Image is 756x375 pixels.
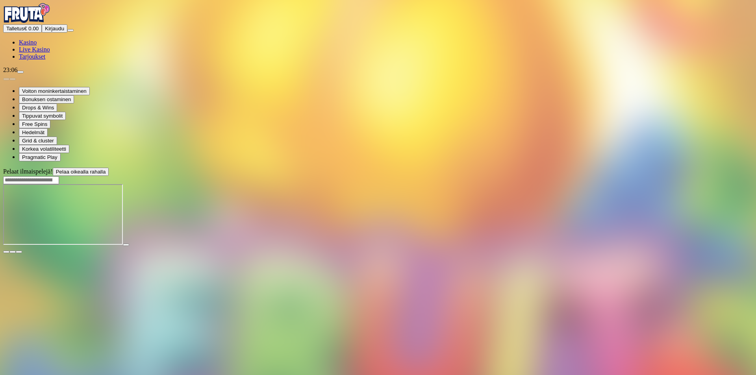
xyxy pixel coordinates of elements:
span: 23:06 [3,67,17,73]
button: fullscreen icon [16,251,22,253]
a: Live Kasino [19,46,50,53]
button: chevron-down icon [9,251,16,253]
button: Pelaa oikealla rahalla [53,168,109,176]
button: Kirjaudu [42,24,67,33]
input: Search [3,176,59,184]
button: Tippuvat symbolit [19,112,66,120]
button: Free Spins [19,120,50,128]
span: Tippuvat symbolit [22,113,63,119]
span: Bonuksen ostaminen [22,96,71,102]
nav: Primary [3,3,753,60]
span: € 0.00 [24,26,39,31]
span: Pelaa oikealla rahalla [56,169,106,175]
span: Korkea volatiliteetti [22,146,66,152]
iframe: Fruit Party [3,184,123,245]
span: Pragmatic Play [22,154,57,160]
nav: Main menu [3,39,753,60]
span: Hedelmät [22,129,44,135]
button: live-chat [17,71,24,73]
button: menu [67,29,74,31]
div: Pelaat ilmaispelejä! [3,168,753,176]
button: Drops & Wins [19,103,57,112]
a: Fruta [3,17,50,24]
button: Hedelmät [19,128,48,137]
span: Drops & Wins [22,105,54,111]
span: Grid & cluster [22,138,54,144]
button: Bonuksen ostaminen [19,95,74,103]
button: Talletusplus icon€ 0.00 [3,24,42,33]
button: next slide [9,78,16,80]
button: Korkea volatiliteetti [19,145,69,153]
button: close icon [3,251,9,253]
span: Free Spins [22,121,47,127]
img: Fruta [3,3,50,23]
button: Pragmatic Play [19,153,61,161]
button: Grid & cluster [19,137,57,145]
span: Talletus [6,26,24,31]
button: play icon [123,244,129,246]
button: prev slide [3,78,9,80]
span: Voiton moninkertaistaminen [22,88,87,94]
button: Voiton moninkertaistaminen [19,87,90,95]
a: Kasino [19,39,37,46]
span: Kirjaudu [45,26,64,31]
a: Tarjoukset [19,53,45,60]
